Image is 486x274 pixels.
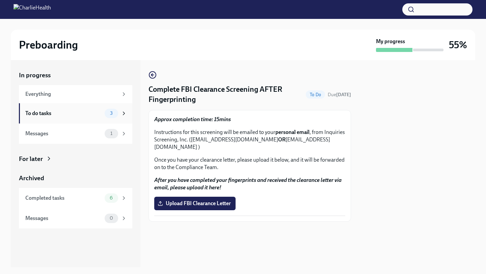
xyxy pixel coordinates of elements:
[106,131,116,136] span: 1
[336,92,351,98] strong: [DATE]
[19,85,132,103] a: Everything
[25,110,102,117] div: To do tasks
[306,92,325,97] span: To Do
[154,197,236,210] label: Upload FBI Clearance Letter
[275,129,309,135] strong: personal email
[106,195,117,200] span: 6
[13,4,51,15] img: CharlieHealth
[25,130,102,137] div: Messages
[19,155,43,163] div: For later
[449,39,467,51] h3: 55%
[376,38,405,45] strong: My progress
[328,91,351,98] span: September 25th, 2025 09:00
[19,208,132,228] a: Messages0
[19,38,78,52] h2: Preboarding
[278,136,286,143] strong: OR
[19,174,132,183] a: Archived
[25,215,102,222] div: Messages
[25,90,118,98] div: Everything
[106,111,117,116] span: 3
[19,124,132,144] a: Messages1
[25,194,102,202] div: Completed tasks
[19,155,132,163] a: For later
[106,216,117,221] span: 0
[154,116,231,122] strong: Approx completion time: 15mins
[19,188,132,208] a: Completed tasks6
[19,103,132,124] a: To do tasks3
[154,156,345,171] p: Once you have your clearance letter, please upload it below, and it will be forwarded on to the C...
[154,129,345,151] p: Instructions for this screening will be emailed to your , from Inquiries Screening, Inc. ([EMAIL_...
[154,177,342,191] strong: After you have completed your fingerprints and received the clearance letter via email, please up...
[328,92,351,98] span: Due
[19,71,132,80] a: In progress
[148,84,303,105] h4: Complete FBI Clearance Screening AFTER Fingerprinting
[159,200,231,207] span: Upload FBI Clearance Letter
